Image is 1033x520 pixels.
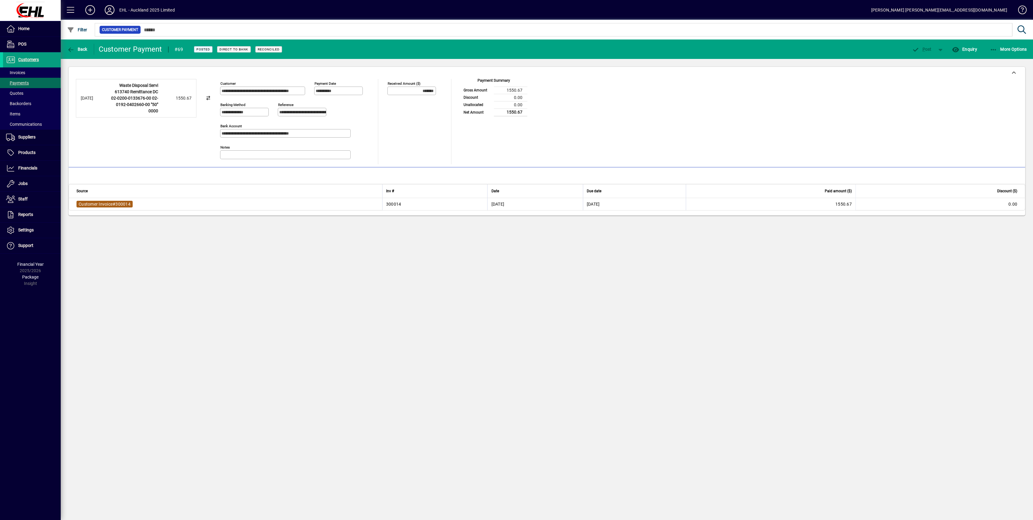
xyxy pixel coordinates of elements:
a: Payments [3,78,61,88]
a: Home [3,21,61,36]
span: POS [18,42,26,46]
span: Financials [18,166,37,170]
span: Items [6,111,20,116]
span: Customer Payment [102,27,138,33]
span: ost [912,47,932,52]
span: Suppliers [18,135,36,139]
a: Reports [3,207,61,222]
app-page-header-button: Back [61,44,94,55]
span: Financial Year [17,262,44,267]
td: 0.00 [494,94,527,101]
app-page-summary-card: Payment Summary [460,79,527,117]
span: Backorders [6,101,31,106]
mat-label: Reference [278,103,294,107]
mat-label: Received Amount ($) [388,81,420,86]
button: Back [66,44,89,55]
span: Due date [587,188,601,194]
span: Posted [196,47,210,51]
button: Profile [100,5,119,15]
span: Direct to bank [219,47,248,51]
a: Jobs [3,176,61,191]
td: Gross Amount [460,87,494,94]
a: Support [3,238,61,253]
span: Back [67,47,87,52]
span: Home [18,26,29,31]
span: Invoices [6,70,25,75]
span: Customers [18,57,39,62]
span: Communications [6,122,42,127]
span: Inv # [386,188,394,194]
div: [PERSON_NAME] [PERSON_NAME][EMAIL_ADDRESS][DOMAIN_NAME] [871,5,1007,15]
a: POS [3,37,61,52]
a: Backorders [3,98,61,109]
td: 1550.67 [494,108,527,116]
div: [DATE] [81,95,105,101]
div: EHL - Auckland 2025 Limited [119,5,175,15]
mat-label: Bank Account [220,124,242,128]
a: Products [3,145,61,160]
mat-label: Customer [220,81,236,86]
span: Package [22,275,39,279]
span: Reconciled [258,47,280,51]
td: 0.00 [855,198,1025,210]
a: Invoices [3,67,61,78]
span: 300014 [115,202,131,207]
span: Jobs [18,181,28,186]
span: Quotes [6,91,23,96]
div: #69 [175,45,183,54]
span: P [922,47,925,52]
a: Financials [3,161,61,176]
a: Customer Invoice#300014 [76,201,133,207]
td: 0.00 [494,101,527,108]
a: Communications [3,119,61,129]
div: Customer Payment [99,44,162,54]
mat-label: Banking method [220,103,246,107]
span: # [113,202,115,207]
span: Date [491,188,499,194]
button: Filter [66,24,89,35]
button: More Options [988,44,1028,55]
td: 1550.67 [686,198,855,210]
td: Net Amount [460,108,494,116]
td: Unallocated [460,101,494,108]
td: [DATE] [583,198,686,210]
button: Add [80,5,100,15]
a: Items [3,109,61,119]
span: Support [18,243,33,248]
span: More Options [990,47,1027,52]
td: Discount [460,94,494,101]
span: Reports [18,212,33,217]
span: Staff [18,197,28,201]
span: Payments [6,80,29,85]
a: Settings [3,223,61,238]
div: 1550.67 [161,95,192,101]
td: 300014 [382,198,488,210]
a: Suppliers [3,130,61,145]
span: Enquiry [952,47,977,52]
span: Filter [67,27,87,32]
div: Payment Summary [460,77,527,87]
td: 1550.67 [494,87,527,94]
span: Source [76,188,88,194]
span: Paid amount ($) [825,188,852,194]
span: Products [18,150,36,155]
strong: Waste Disposal Servi 613740 Remittance DC 02-0200-0133676-00 02-0192-0402660-00 "50" 0000 [111,83,158,113]
span: Discount ($) [997,188,1017,194]
td: [DATE] [487,198,583,210]
a: Knowledge Base [1013,1,1025,21]
span: Settings [18,227,34,232]
span: Customer Invoice [79,202,113,207]
mat-label: Notes [220,145,230,149]
button: Post [909,44,935,55]
a: Quotes [3,88,61,98]
button: Enquiry [950,44,978,55]
a: Staff [3,192,61,207]
mat-label: Payment Date [314,81,336,86]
